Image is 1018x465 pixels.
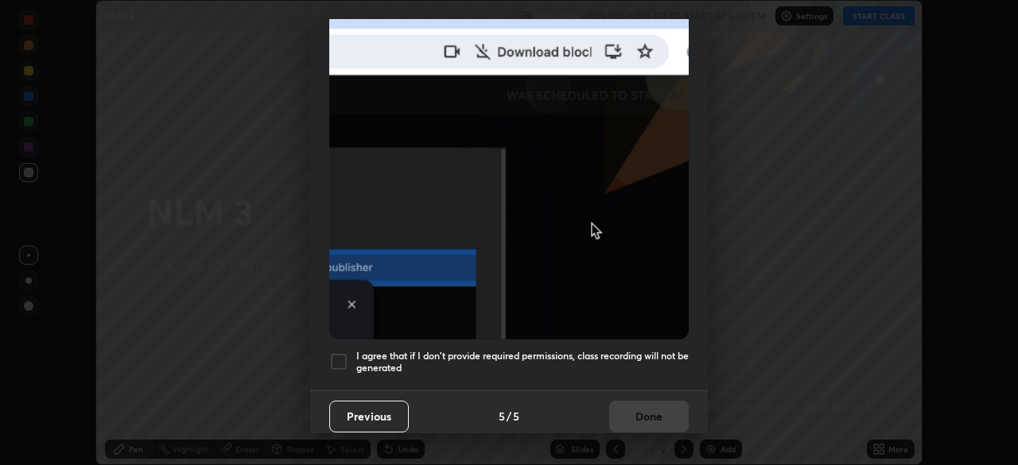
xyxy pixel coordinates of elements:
button: Previous [329,401,409,432]
h4: 5 [499,408,505,424]
h5: I agree that if I don't provide required permissions, class recording will not be generated [356,350,689,374]
h4: 5 [513,408,519,424]
h4: / [507,408,511,424]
